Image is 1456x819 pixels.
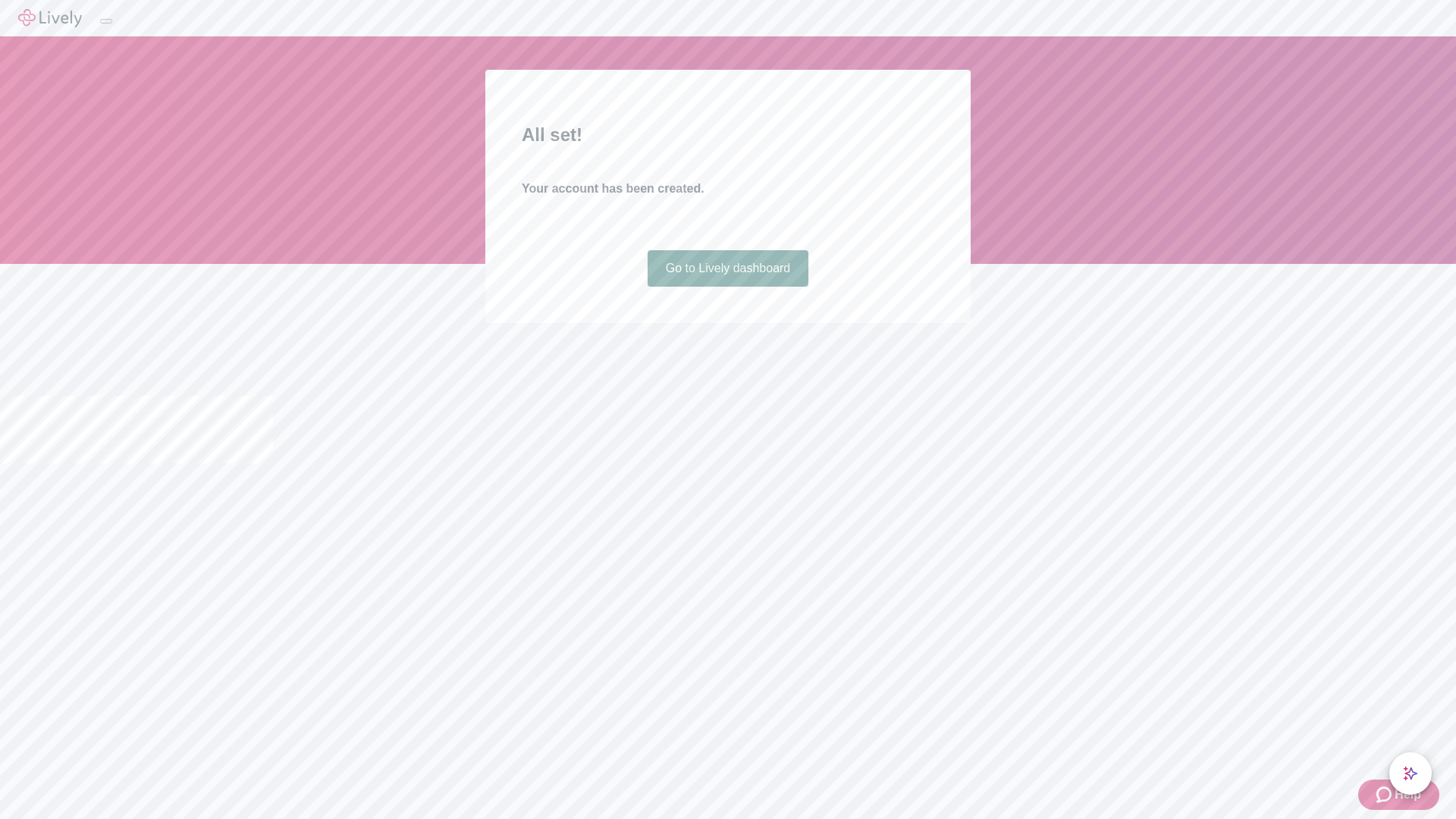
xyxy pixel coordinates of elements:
[18,9,82,27] img: Lively
[1403,766,1418,781] svg: Lively AI Assistant
[1389,752,1432,795] button: chat
[1358,780,1439,810] button: Zendesk support iconHelp
[522,180,934,198] h4: Your account has been created.
[100,19,112,24] button: Log out
[1376,786,1395,804] svg: Zendesk support icon
[522,121,934,149] h2: All set!
[648,250,809,287] a: Go to Lively dashboard
[1395,786,1421,804] span: Help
